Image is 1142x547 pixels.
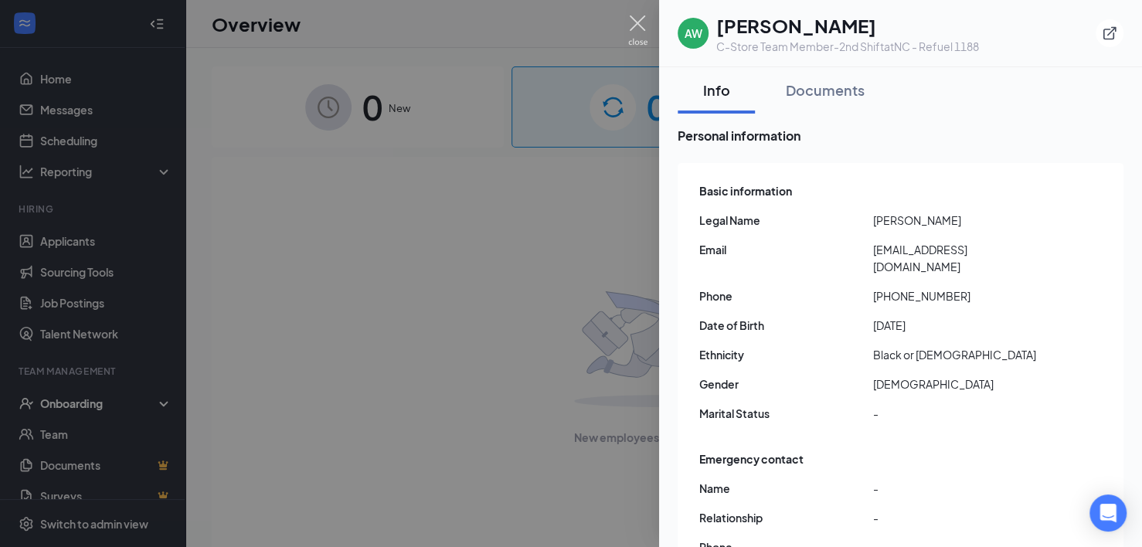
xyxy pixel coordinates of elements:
span: - [873,480,1047,497]
div: C-Store Team Member-2nd Shift at NC - Refuel 1188 [716,39,979,54]
span: Gender [699,375,873,392]
span: Legal Name [699,212,873,229]
div: Documents [786,80,865,100]
span: Black or [DEMOGRAPHIC_DATA] [873,346,1047,363]
button: ExternalLink [1096,19,1123,47]
span: [DEMOGRAPHIC_DATA] [873,375,1047,392]
h1: [PERSON_NAME] [716,12,979,39]
svg: ExternalLink [1102,25,1117,41]
span: Relationship [699,509,873,526]
div: Open Intercom Messenger [1089,494,1127,532]
span: Marital Status [699,405,873,422]
span: Personal information [678,126,1123,145]
span: Email [699,241,873,258]
span: Phone [699,287,873,304]
span: Date of Birth [699,317,873,334]
span: - [873,405,1047,422]
span: Basic information [699,182,792,199]
span: [EMAIL_ADDRESS][DOMAIN_NAME] [873,241,1047,275]
div: AW [685,25,702,41]
span: [PERSON_NAME] [873,212,1047,229]
span: - [873,509,1047,526]
span: [PHONE_NUMBER] [873,287,1047,304]
span: Emergency contact [699,450,804,467]
span: Name [699,480,873,497]
span: [DATE] [873,317,1047,334]
span: Ethnicity [699,346,873,363]
div: Info [693,80,739,100]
